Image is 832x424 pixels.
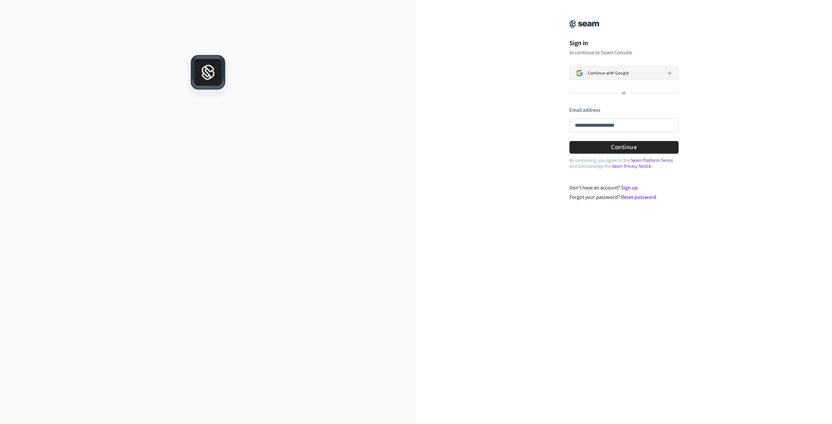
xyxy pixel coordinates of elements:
div: Don't have an account? [569,184,679,192]
img: Sign in with Google [576,70,583,76]
span: Continue with Google [588,71,629,76]
div: Forgot your password? [569,193,679,201]
button: Sign in with GoogleContinue with Google [569,66,679,80]
a: Sign up [621,184,638,191]
p: to continue to Seam Console [569,49,679,56]
a: Seam Privacy Notice [612,163,651,170]
p: By continuing, you agree to the and acknowledge the . [569,158,679,169]
h1: Sign in [569,38,679,48]
a: Reset password [621,194,656,201]
p: or [622,90,626,96]
img: Seam Console [569,20,599,28]
button: Continue [569,141,679,154]
label: Email address [569,107,600,114]
a: Seam Platform Terms [631,157,673,164]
